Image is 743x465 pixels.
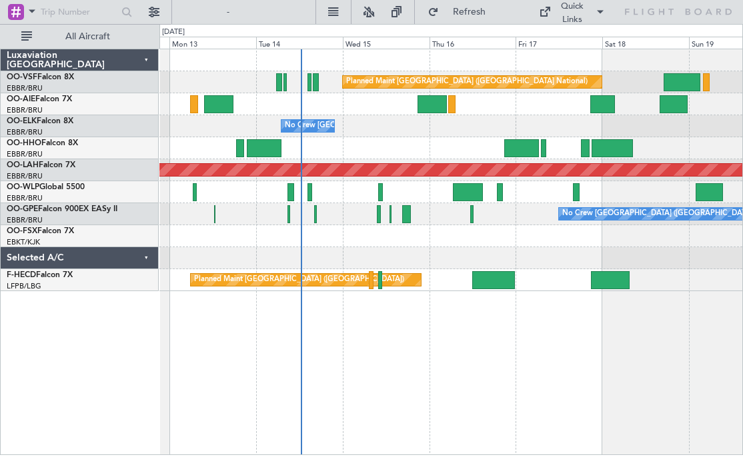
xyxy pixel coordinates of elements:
[7,73,74,81] a: OO-VSFFalcon 8X
[7,73,37,81] span: OO-VSF
[7,149,43,159] a: EBBR/BRU
[7,83,43,93] a: EBBR/BRU
[7,139,41,147] span: OO-HHO
[343,37,430,49] div: Wed 15
[7,227,37,235] span: OO-FSX
[7,271,73,279] a: F-HECDFalcon 7X
[7,117,37,125] span: OO-ELK
[7,139,78,147] a: OO-HHOFalcon 8X
[7,183,85,191] a: OO-WLPGlobal 5500
[35,32,141,41] span: All Aircraft
[256,37,343,49] div: Tue 14
[7,281,41,291] a: LFPB/LBG
[15,26,145,47] button: All Aircraft
[7,183,39,191] span: OO-WLP
[7,237,40,247] a: EBKT/KJK
[7,95,35,103] span: OO-AIE
[285,116,508,136] div: No Crew [GEOGRAPHIC_DATA] ([GEOGRAPHIC_DATA] National)
[41,2,117,22] input: Trip Number
[346,72,588,92] div: Planned Maint [GEOGRAPHIC_DATA] ([GEOGRAPHIC_DATA] National)
[532,1,612,23] button: Quick Links
[7,105,43,115] a: EBBR/BRU
[7,227,74,235] a: OO-FSXFalcon 7X
[7,127,43,137] a: EBBR/BRU
[602,37,689,49] div: Sat 18
[7,95,72,103] a: OO-AIEFalcon 7X
[7,193,43,203] a: EBBR/BRU
[430,37,516,49] div: Thu 16
[7,161,39,169] span: OO-LAH
[7,271,36,279] span: F-HECD
[7,161,75,169] a: OO-LAHFalcon 7X
[7,171,43,181] a: EBBR/BRU
[169,37,256,49] div: Mon 13
[162,27,185,38] div: [DATE]
[422,1,502,23] button: Refresh
[7,205,117,213] a: OO-GPEFalcon 900EX EASy II
[194,270,404,290] div: Planned Maint [GEOGRAPHIC_DATA] ([GEOGRAPHIC_DATA])
[7,215,43,225] a: EBBR/BRU
[516,37,602,49] div: Fri 17
[7,205,38,213] span: OO-GPE
[7,117,73,125] a: OO-ELKFalcon 8X
[442,7,498,17] span: Refresh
